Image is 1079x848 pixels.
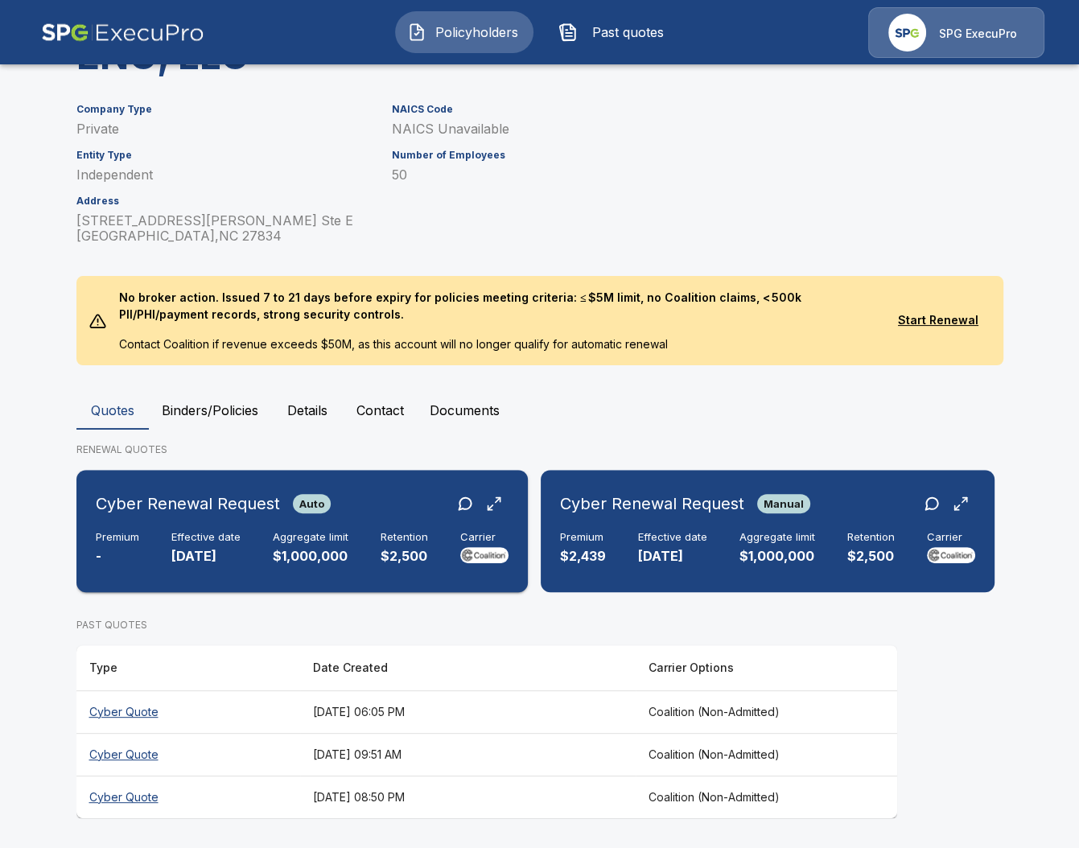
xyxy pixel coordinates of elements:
[76,645,897,818] table: responsive table
[41,7,204,58] img: AA Logo
[417,391,513,430] button: Documents
[76,167,373,183] p: Independent
[560,531,606,544] h6: Premium
[886,306,990,335] button: Start Renewal
[76,443,1003,457] p: RENEWAL QUOTES
[636,776,897,818] th: Coalition (Non-Admitted)
[106,335,886,365] p: Contact Coalition if revenue exceeds $50M, as this account will no longer qualify for automatic r...
[96,491,280,517] h6: Cyber Renewal Request
[76,690,300,733] th: Cyber Quote
[273,547,348,566] p: $1,000,000
[433,23,521,42] span: Policyholders
[560,491,744,517] h6: Cyber Renewal Request
[76,104,373,115] h6: Company Type
[558,23,578,42] img: Past quotes Icon
[381,547,428,566] p: $2,500
[638,531,707,544] h6: Effective date
[391,167,845,183] p: 50
[739,531,815,544] h6: Aggregate limit
[888,14,926,51] img: Agency Icon
[293,497,331,510] span: Auto
[76,196,373,207] h6: Address
[76,213,373,244] p: [STREET_ADDRESS][PERSON_NAME] Ste E [GEOGRAPHIC_DATA] , NC 27834
[636,733,897,776] th: Coalition (Non-Admitted)
[939,26,1017,42] p: SPG ExecuPro
[300,645,636,691] th: Date Created
[149,391,271,430] button: Binders/Policies
[300,690,636,733] th: [DATE] 06:05 PM
[460,547,509,563] img: Carrier
[171,547,241,566] p: [DATE]
[868,7,1044,58] a: Agency IconSPG ExecuPro
[546,11,685,53] button: Past quotes IconPast quotes
[395,11,533,53] button: Policyholders IconPolicyholders
[76,645,300,691] th: Type
[927,547,975,563] img: Carrier
[96,547,139,566] p: -
[381,531,428,544] h6: Retention
[76,391,1003,430] div: policyholder tabs
[757,497,810,510] span: Manual
[76,776,300,818] th: Cyber Quote
[560,547,606,566] p: $2,439
[391,150,845,161] h6: Number of Employees
[407,23,426,42] img: Policyholders Icon
[739,547,815,566] p: $1,000,000
[391,121,845,137] p: NAICS Unavailable
[584,23,673,42] span: Past quotes
[273,531,348,544] h6: Aggregate limit
[460,531,509,544] h6: Carrier
[76,391,149,430] button: Quotes
[76,618,897,632] p: PAST QUOTES
[927,531,975,544] h6: Carrier
[300,776,636,818] th: [DATE] 08:50 PM
[636,645,897,691] th: Carrier Options
[344,391,417,430] button: Contact
[96,531,139,544] h6: Premium
[847,531,895,544] h6: Retention
[76,150,373,161] h6: Entity Type
[300,733,636,776] th: [DATE] 09:51 AM
[171,531,241,544] h6: Effective date
[271,391,344,430] button: Details
[636,690,897,733] th: Coalition (Non-Admitted)
[106,276,886,335] p: No broker action. Issued 7 to 21 days before expiry for policies meeting criteria: ≤ $5M limit, n...
[76,733,300,776] th: Cyber Quote
[847,547,895,566] p: $2,500
[391,104,845,115] h6: NAICS Code
[638,547,707,566] p: [DATE]
[76,121,373,137] p: Private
